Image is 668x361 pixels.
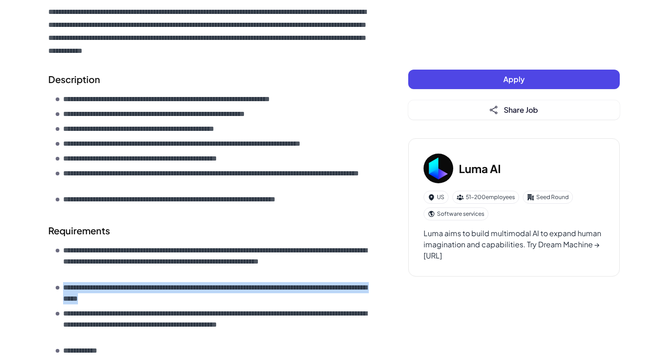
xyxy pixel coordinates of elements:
[503,74,525,84] span: Apply
[424,207,488,220] div: Software services
[523,191,573,204] div: Seed Round
[48,72,371,86] h2: Description
[452,191,519,204] div: 51-200 employees
[48,224,371,238] h2: Requirements
[424,191,449,204] div: US
[424,154,453,183] img: Lu
[504,105,538,115] span: Share Job
[424,228,604,261] div: Luma aims to build multimodal AI to expand human imagination and capabilities. Try Dream Machine ...
[459,160,501,177] h3: Luma AI
[408,70,620,89] button: Apply
[408,100,620,120] button: Share Job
